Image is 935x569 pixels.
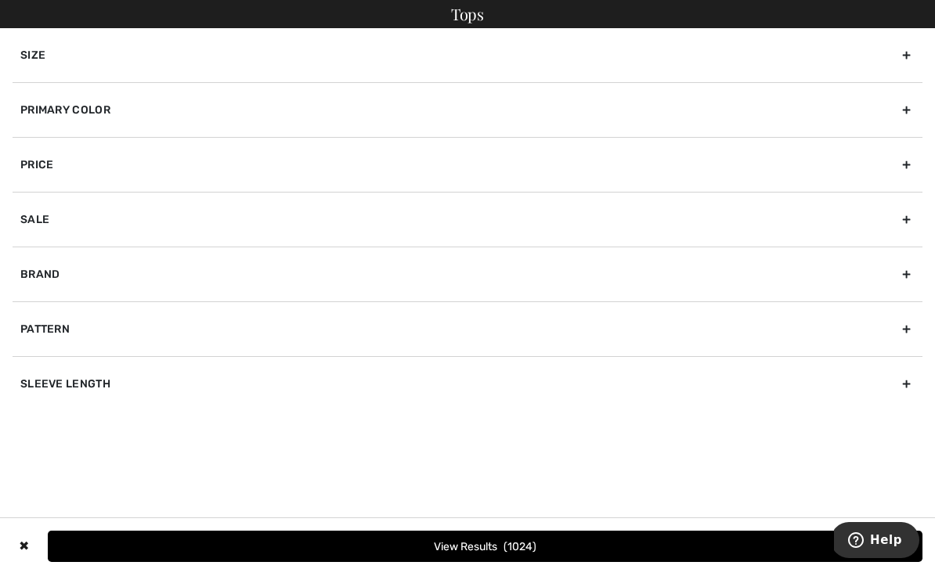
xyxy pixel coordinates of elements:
[13,531,35,562] div: ✖
[13,356,922,411] div: Sleeve length
[834,522,919,561] iframe: Opens a widget where you can find more information
[13,137,922,192] div: Price
[13,28,922,82] div: Size
[13,192,922,247] div: Sale
[13,247,922,301] div: Brand
[504,540,536,553] span: 1024
[13,82,922,137] div: Primary Color
[13,301,922,356] div: Pattern
[48,531,922,562] button: View Results1024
